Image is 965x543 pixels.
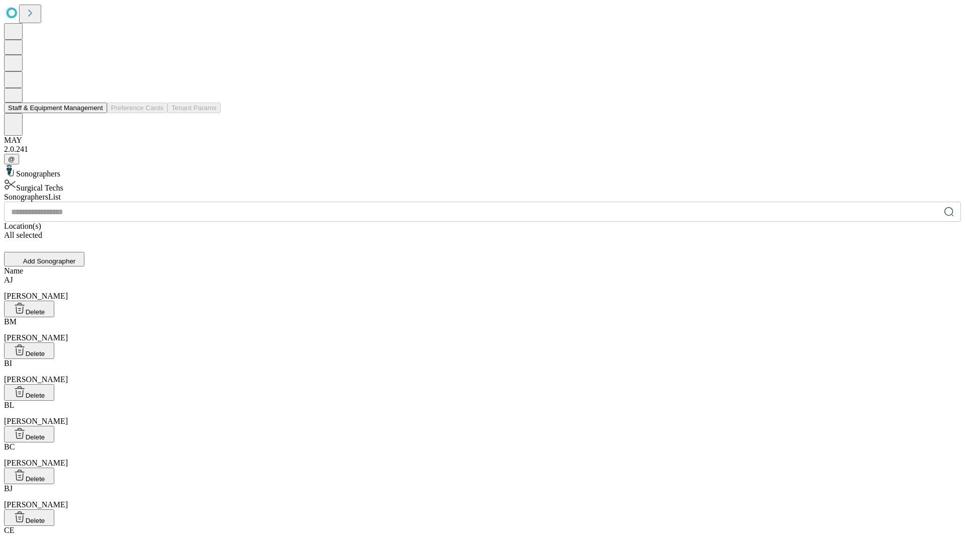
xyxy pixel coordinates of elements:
[167,103,221,113] button: Tenant Params
[26,308,45,316] span: Delete
[4,193,961,202] div: Sonographers List
[4,231,961,240] div: All selected
[4,276,13,284] span: AJ
[4,384,54,401] button: Delete
[4,426,54,442] button: Delete
[4,401,961,426] div: [PERSON_NAME]
[23,257,75,265] span: Add Sonographer
[4,509,54,526] button: Delete
[4,145,961,154] div: 2.0.241
[4,178,961,193] div: Surgical Techs
[26,475,45,483] span: Delete
[4,317,17,326] span: BM
[4,222,41,230] span: Location(s)
[26,517,45,524] span: Delete
[107,103,167,113] button: Preference Cards
[4,317,961,342] div: [PERSON_NAME]
[4,526,14,534] span: CE
[4,266,961,276] div: Name
[4,276,961,301] div: [PERSON_NAME]
[4,136,961,145] div: MAY
[4,164,961,178] div: Sonographers
[4,154,19,164] button: @
[4,468,54,484] button: Delete
[4,484,961,509] div: [PERSON_NAME]
[26,392,45,399] span: Delete
[4,442,961,468] div: [PERSON_NAME]
[26,350,45,357] span: Delete
[4,301,54,317] button: Delete
[8,155,15,163] span: @
[4,359,12,368] span: BI
[4,401,14,409] span: BL
[4,252,84,266] button: Add Sonographer
[4,103,107,113] button: Staff & Equipment Management
[4,342,54,359] button: Delete
[4,484,13,493] span: BJ
[4,359,961,384] div: [PERSON_NAME]
[4,442,15,451] span: BC
[26,433,45,441] span: Delete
